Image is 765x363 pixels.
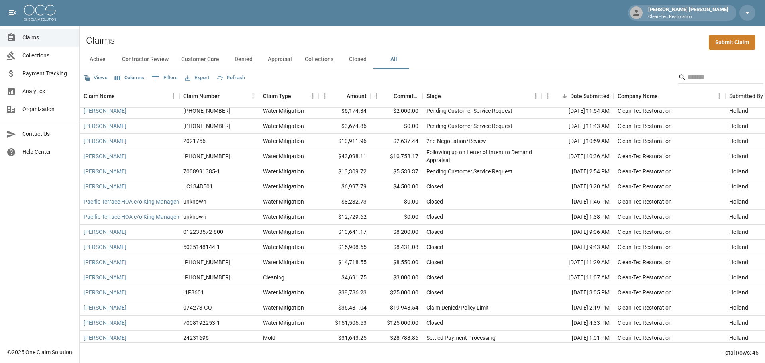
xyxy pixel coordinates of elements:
div: Water Mitigation [263,319,304,327]
button: Sort [658,90,669,102]
div: Holland [729,137,748,145]
button: Collections [298,50,340,69]
div: $3,000.00 [371,270,422,285]
div: $13,309.72 [319,164,371,179]
div: Water Mitigation [263,288,304,296]
div: Holland [729,243,748,251]
div: Clean-Tec Restoration [618,198,672,206]
a: [PERSON_NAME] [84,107,126,115]
div: Claim Type [259,85,319,107]
div: LC134B501 [183,182,213,190]
div: Clean-Tec Restoration [618,243,672,251]
span: Contact Us [22,130,73,138]
button: All [376,50,412,69]
button: Sort [559,90,570,102]
button: Menu [319,90,331,102]
button: Menu [530,90,542,102]
div: Clean-Tec Restoration [618,152,672,160]
div: $25,000.00 [371,285,422,300]
div: Holland [729,213,748,221]
div: Clean-Tec Restoration [618,304,672,312]
div: Holland [729,198,748,206]
div: Water Mitigation [263,107,304,115]
div: 7008192253-1 [183,319,220,327]
div: [DATE] 2:54 PM [542,164,614,179]
div: Clean-Tec Restoration [618,319,672,327]
div: $43,098.11 [319,149,371,164]
a: [PERSON_NAME] [84,273,126,281]
div: [DATE] 11:54 AM [542,104,614,119]
div: Claim Number [183,85,220,107]
div: $0.00 [371,210,422,225]
div: [PERSON_NAME] [PERSON_NAME] [645,6,732,20]
button: Menu [307,90,319,102]
div: Water Mitigation [263,198,304,206]
div: Closed [426,198,443,206]
span: Help Center [22,148,73,156]
div: Clean-Tec Restoration [618,228,672,236]
div: Holland [729,273,748,281]
div: 7008991385-1 [183,167,220,175]
div: $14,718.55 [319,255,371,270]
img: ocs-logo-white-transparent.png [24,5,56,21]
span: Claims [22,33,73,42]
button: Sort [335,90,347,102]
div: $6,997.79 [319,179,371,194]
button: Sort [115,90,126,102]
div: $10,758.17 [371,149,422,164]
a: [PERSON_NAME] [84,304,126,312]
button: Sort [382,90,394,102]
div: Search [678,71,763,85]
div: $15,908.65 [319,240,371,255]
div: [DATE] 1:38 PM [542,210,614,225]
div: I1F8601 [183,288,204,296]
button: Select columns [113,72,146,84]
div: 2nd Negotiation/Review [426,137,486,145]
div: Water Mitigation [263,243,304,251]
div: unknown [183,213,206,221]
button: Sort [441,90,452,102]
div: 1006-18-2882 [183,122,230,130]
div: Cleaning [263,273,284,281]
div: $4,500.00 [371,179,422,194]
div: $31,643.25 [319,331,371,346]
div: Water Mitigation [263,137,304,145]
div: Stage [422,85,542,107]
div: Water Mitigation [263,228,304,236]
div: Claim Name [84,85,115,107]
div: Water Mitigation [263,167,304,175]
div: Clean-Tec Restoration [618,182,672,190]
div: Pending Customer Service Request [426,122,512,130]
div: Amount [319,85,371,107]
div: Holland [729,319,748,327]
div: Holland [729,167,748,175]
a: [PERSON_NAME] [84,152,126,160]
div: $8,200.00 [371,225,422,240]
button: Appraisal [261,50,298,69]
div: $6,174.34 [319,104,371,119]
div: Clean-Tec Restoration [618,273,672,281]
div: [DATE] 11:07 AM [542,270,614,285]
button: Customer Care [175,50,226,69]
div: $8,232.73 [319,194,371,210]
div: Following up on Letter of Intent to Demand Appraisal [426,148,538,164]
div: Closed [426,258,443,266]
button: Menu [542,90,554,102]
span: Collections [22,51,73,60]
div: 24231696 [183,334,209,342]
div: [DATE] 9:20 AM [542,179,614,194]
div: [DATE] 9:06 AM [542,225,614,240]
button: Sort [220,90,231,102]
div: Closed [426,228,443,236]
div: Water Mitigation [263,182,304,190]
div: [DATE] 11:29 AM [542,255,614,270]
button: open drawer [5,5,21,21]
div: Holland [729,122,748,130]
div: 2021756 [183,137,206,145]
div: Clean-Tec Restoration [618,122,672,130]
div: Water Mitigation [263,152,304,160]
a: [PERSON_NAME] [84,228,126,236]
a: [PERSON_NAME] [84,319,126,327]
a: [PERSON_NAME] [84,258,126,266]
div: Company Name [614,85,725,107]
